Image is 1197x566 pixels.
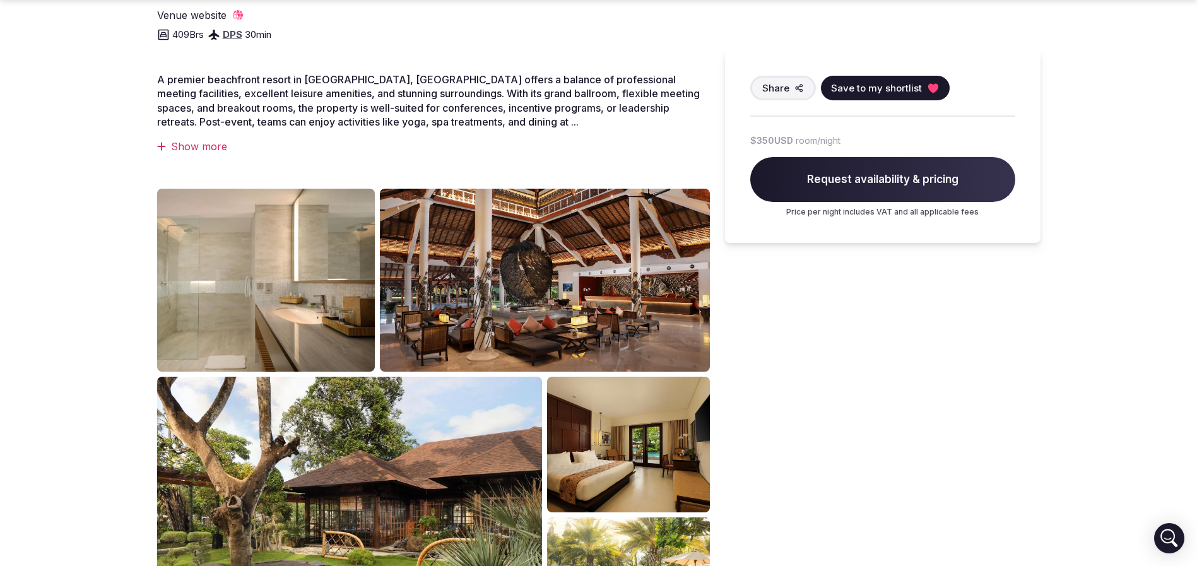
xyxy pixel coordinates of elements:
a: DPS [223,28,242,40]
span: Share [762,81,789,95]
img: Venue gallery photo [157,189,375,372]
div: Open Intercom Messenger [1154,523,1184,553]
div: Show more [157,139,710,153]
span: Save to my shortlist [831,81,922,95]
img: Venue gallery photo [547,377,709,512]
span: Request availability & pricing [750,157,1015,203]
button: Share [750,76,816,100]
span: $350 USD [750,134,793,147]
span: A premier beachfront resort in [GEOGRAPHIC_DATA], [GEOGRAPHIC_DATA] offers a balance of professio... [157,73,700,128]
span: 30 min [245,28,271,41]
p: Price per night includes VAT and all applicable fees [750,207,1015,218]
span: 409 Brs [172,28,204,41]
span: Venue website [157,8,227,22]
img: Venue gallery photo [380,189,709,372]
button: Save to my shortlist [821,76,950,100]
a: Venue website [157,8,244,22]
span: room/night [796,134,840,147]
